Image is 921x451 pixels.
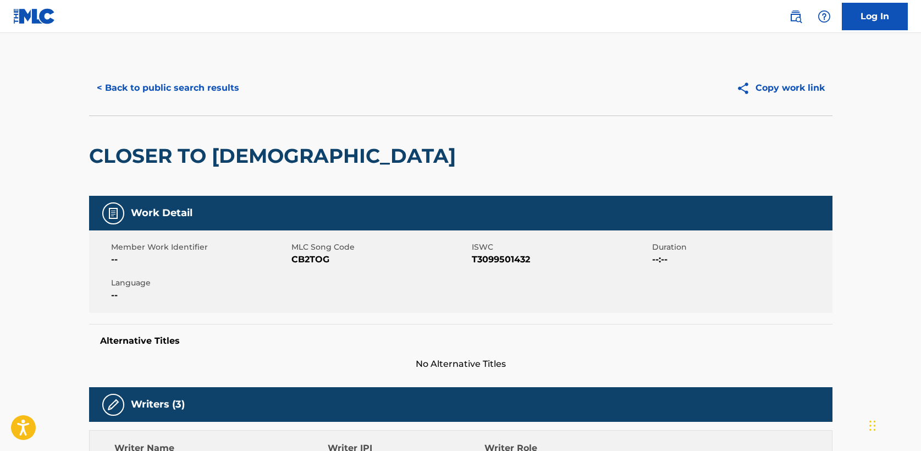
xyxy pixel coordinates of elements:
iframe: Resource Center [890,290,921,378]
span: Duration [652,241,830,253]
img: Work Detail [107,207,120,220]
div: Drag [869,409,876,442]
img: MLC Logo [13,8,56,24]
span: -- [111,253,289,266]
span: T3099501432 [472,253,649,266]
img: help [818,10,831,23]
a: Log In [842,3,908,30]
h2: CLOSER TO [DEMOGRAPHIC_DATA] [89,144,461,168]
span: Language [111,277,289,289]
span: No Alternative Titles [89,358,832,371]
span: MLC Song Code [291,241,469,253]
span: ISWC [472,241,649,253]
span: -- [111,289,289,302]
span: Member Work Identifier [111,241,289,253]
img: Writers [107,398,120,411]
a: Public Search [785,5,807,28]
h5: Writers (3) [131,398,185,411]
h5: Work Detail [131,207,192,219]
div: Help [813,5,835,28]
button: Copy work link [729,74,832,102]
iframe: Chat Widget [866,398,921,451]
h5: Alternative Titles [100,335,821,346]
span: CB2TOG [291,253,469,266]
button: < Back to public search results [89,74,247,102]
span: --:-- [652,253,830,266]
img: search [789,10,802,23]
img: Copy work link [736,81,755,95]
